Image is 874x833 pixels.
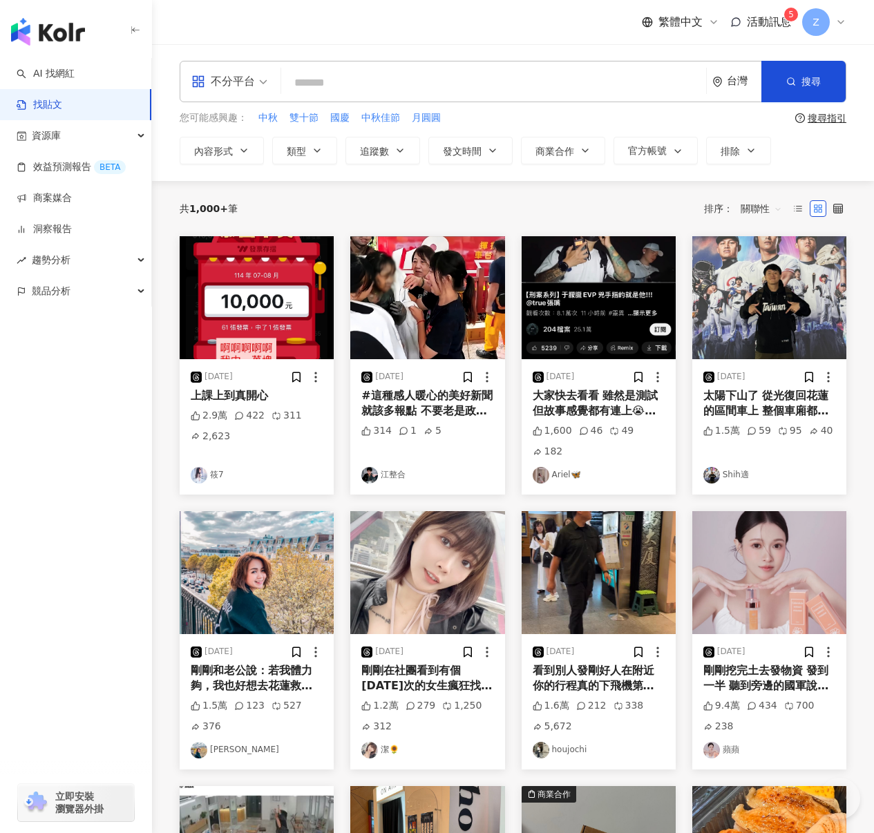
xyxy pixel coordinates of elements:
a: 找貼文 [17,98,62,112]
img: KOL Avatar [191,467,207,483]
img: KOL Avatar [703,742,720,758]
span: 月圓圓 [412,111,441,125]
div: 5 [424,424,441,438]
span: 搜尋 [801,76,821,87]
span: 排除 [721,146,740,157]
img: logo [11,18,85,46]
a: searchAI 找網紅 [17,67,75,81]
span: 繁體中文 [658,15,703,30]
div: 1,250 [442,699,482,713]
div: 95 [778,424,802,438]
span: 資源庫 [32,120,61,151]
button: 月圓圓 [411,111,441,126]
div: 大家快去看看 雖然是測試 但故事感覺都有連上😭影片有提到點燈🌈 [533,388,665,419]
div: 看到別人發剛好人在附近 你的行程真的下飛機第一件事！鼎王！ 源很帥🥹🥹🥹💙 [533,663,665,694]
img: KOL Avatar [703,467,720,483]
span: 中秋 [258,111,278,125]
span: 類型 [287,146,306,157]
div: [DATE] [205,646,233,658]
div: 剛剛在社團看到有個[DATE]次的女生瘋狂找小貓、奶貓領養 然後只要送到她手上不到一週就會死掉 到現在IG threads fb還在找領養 拜託送養的人眼睛張大 狂問虎斑貓 剛看她的thread... [361,663,493,694]
button: 官方帳號 [614,137,698,164]
img: KOL Avatar [533,467,549,483]
a: KOL Avatar筱7 [191,467,323,483]
a: 效益預測報告BETA [17,160,126,174]
div: 9.4萬 [703,699,740,713]
div: 527 [272,699,302,713]
span: 官方帳號 [628,145,667,156]
div: [DATE] [375,646,403,658]
div: 太陽下山了 從光復回花蓮的區間車上 整個車廂都是汗臭味 但那是我這輩子當中最感動的味道 [703,388,835,419]
div: 182 [533,445,563,459]
button: 發文時間 [428,137,513,164]
img: post-image [350,511,504,634]
div: 49 [609,424,634,438]
img: post-image [692,236,846,359]
span: 追蹤數 [360,146,389,157]
div: 5,672 [533,720,572,734]
div: 123 [234,699,265,713]
img: KOL Avatar [533,742,549,758]
a: KOL Avatarhoujochi [533,742,665,758]
img: post-image [350,236,504,359]
span: 雙十節 [289,111,319,125]
span: 關聯性 [741,198,782,220]
button: 內容形式 [180,137,264,164]
span: 您可能感興趣： [180,111,247,125]
div: 2,623 [191,430,230,443]
img: KOL Avatar [361,467,378,483]
span: Z [813,15,819,30]
div: 排序： [704,198,790,220]
a: KOL Avatar蘋蘋 [703,742,835,758]
button: 中秋佳節 [361,111,401,126]
div: 共 筆 [180,203,238,214]
div: 1.2萬 [361,699,398,713]
div: 商業合作 [538,787,571,801]
span: 發文時間 [443,146,482,157]
span: 商業合作 [535,146,574,157]
span: 競品分析 [32,276,70,307]
span: environment [712,77,723,87]
button: 雙十節 [289,111,319,126]
div: 314 [361,424,392,438]
button: 中秋 [258,111,278,126]
img: post-image [522,511,676,634]
div: 1 [399,424,417,438]
img: KOL Avatar [361,742,378,758]
div: 238 [703,720,734,734]
button: 搜尋 [761,61,846,102]
span: 內容形式 [194,146,233,157]
a: 商案媒合 [17,191,72,205]
div: 搜尋指引 [808,113,846,124]
img: KOL Avatar [191,742,207,758]
a: KOL Avatar[PERSON_NAME] [191,742,323,758]
div: [DATE] [547,371,575,383]
div: 40 [809,424,833,438]
button: 排除 [706,137,771,164]
span: 活動訊息 [747,15,791,28]
button: 商業合作 [521,137,605,164]
button: 追蹤數 [345,137,420,164]
div: 台灣 [727,75,761,87]
iframe: Help Scout Beacon - Open [819,778,860,819]
a: chrome extension立即安裝 瀏覽器外掛 [18,784,134,821]
button: 類型 [272,137,337,164]
img: post-image [522,236,676,359]
span: 趨勢分析 [32,245,70,276]
div: [DATE] [547,646,575,658]
div: 376 [191,720,221,734]
sup: 5 [784,8,798,21]
div: 上課上到真開心 [191,388,323,403]
div: 434 [747,699,777,713]
img: post-image [180,236,334,359]
a: KOL AvatarAriel🦋 [533,467,665,483]
div: #這種感人暖心的美好新聞就該多報點 不要老是政治畜生們互相吵架 #晚安平安 由於[GEOGRAPHIC_DATA]塞湖溢流 花蓮光復地區受災；#6歲女童‘’#小沂‘’#一度失聯 下午 3:30 ... [361,388,493,419]
div: 312 [361,720,392,734]
div: 剛剛挖完土去發物資 發到一半 聽到旁邊的國軍說：好餓喔 我：你們要一箱八寶粥嗎 國軍：不要啦 不好意思⋯可以嗎？ 也太可愛😂 [703,663,835,694]
div: 46 [579,424,603,438]
div: [DATE] [205,371,233,383]
span: 1,000+ [189,203,228,214]
div: 1.6萬 [533,699,569,713]
span: 中秋佳節 [361,111,400,125]
span: 國慶 [330,111,350,125]
div: [DATE] [717,646,745,658]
